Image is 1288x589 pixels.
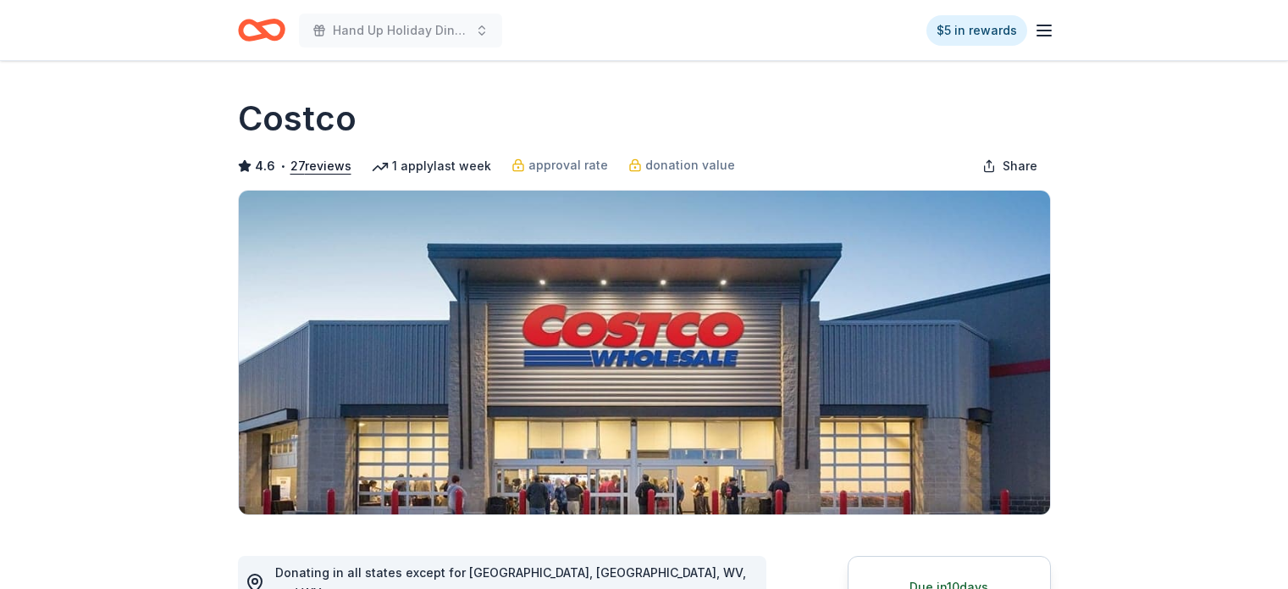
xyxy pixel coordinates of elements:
button: Share [969,149,1051,183]
a: $5 in rewards [926,15,1027,46]
a: donation value [628,155,735,175]
span: 4.6 [255,156,275,176]
button: Hand Up Holiday Dinner and Auction [299,14,502,47]
span: approval rate [528,155,608,175]
div: 1 apply last week [372,156,491,176]
a: Home [238,10,285,50]
button: 27reviews [290,156,351,176]
a: approval rate [511,155,608,175]
span: donation value [645,155,735,175]
span: • [279,159,285,173]
span: Share [1003,156,1037,176]
h1: Costco [238,95,357,142]
img: Image for Costco [239,191,1050,514]
span: Hand Up Holiday Dinner and Auction [333,20,468,41]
